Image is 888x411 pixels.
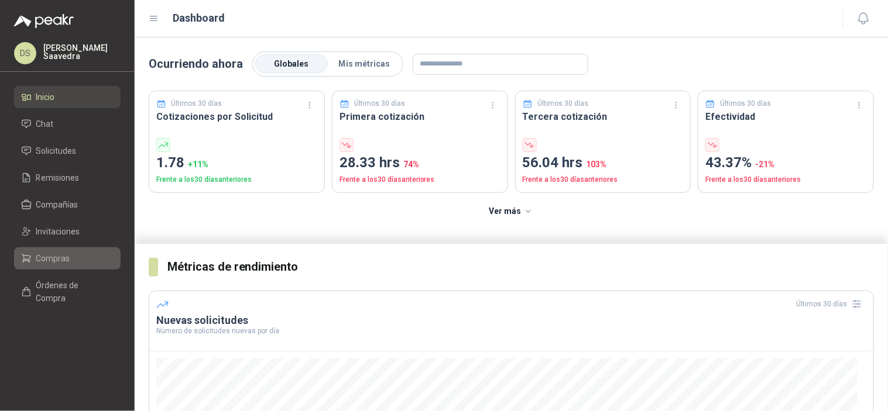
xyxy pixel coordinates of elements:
[36,144,77,157] span: Solicitudes
[797,295,866,313] div: Últimos 30 días
[14,220,121,243] a: Invitaciones
[14,167,121,189] a: Remisiones
[14,274,121,309] a: Órdenes de Compra
[755,160,774,169] span: -21 %
[36,198,78,211] span: Compañías
[338,59,390,68] span: Mis métricas
[36,171,80,184] span: Remisiones
[403,160,419,169] span: 74 %
[149,55,243,73] p: Ocurriendo ahora
[14,14,74,28] img: Logo peakr
[36,279,109,305] span: Órdenes de Compra
[14,42,36,64] div: DS
[156,109,317,124] h3: Cotizaciones por Solicitud
[156,327,866,334] p: Número de solicitudes nuevas por día
[36,252,70,265] span: Compras
[36,91,55,103] span: Inicio
[705,152,866,174] p: 43.37%
[340,109,500,124] h3: Primera cotización
[721,98,772,109] p: Últimos 30 días
[523,152,684,174] p: 56.04 hrs
[523,109,684,124] h3: Tercera cotización
[167,258,874,276] h3: Métricas de rendimiento
[156,313,866,327] h3: Nuevas solicitudes
[275,59,309,68] span: Globales
[14,247,121,270] a: Compras
[537,98,588,109] p: Últimos 30 días
[188,160,208,169] span: + 11 %
[14,113,121,135] a: Chat
[156,174,317,185] p: Frente a los 30 días anteriores
[14,86,121,108] a: Inicio
[705,109,866,124] h3: Efectividad
[340,174,500,185] p: Frente a los 30 días anteriores
[36,118,54,130] span: Chat
[340,152,500,174] p: 28.33 hrs
[43,44,121,60] p: [PERSON_NAME] Saavedra
[14,140,121,162] a: Solicitudes
[587,160,607,169] span: 103 %
[36,225,80,238] span: Invitaciones
[705,174,866,185] p: Frente a los 30 días anteriores
[156,152,317,174] p: 1.78
[354,98,405,109] p: Últimos 30 días
[173,10,225,26] h1: Dashboard
[523,174,684,185] p: Frente a los 30 días anteriores
[482,200,540,223] button: Ver más
[172,98,222,109] p: Últimos 30 días
[14,194,121,216] a: Compañías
